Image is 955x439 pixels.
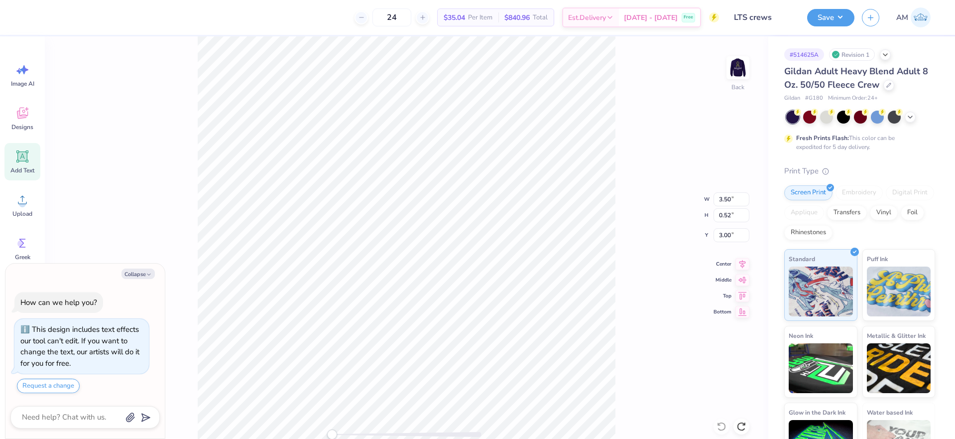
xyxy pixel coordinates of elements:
span: Neon Ink [789,330,813,341]
span: Water based Ink [867,407,913,418]
div: Foil [901,205,924,220]
a: AM [892,7,935,27]
img: Arvi Mikhail Parcero [911,7,931,27]
img: Metallic & Glitter Ink [867,343,931,393]
button: Save [807,9,854,26]
input: – – [372,8,411,26]
span: Minimum Order: 24 + [828,94,878,103]
img: Standard [789,267,853,316]
span: Bottom [714,308,731,316]
div: Back [731,83,744,92]
div: Screen Print [784,185,833,200]
span: # G180 [805,94,823,103]
span: AM [896,12,908,23]
input: Untitled Design [726,7,800,27]
img: Neon Ink [789,343,853,393]
span: Add Text [10,166,34,174]
div: Embroidery [836,185,883,200]
strong: Fresh Prints Flash: [796,134,849,142]
span: Gildan [784,94,800,103]
span: [DATE] - [DATE] [624,12,678,23]
div: This design includes text effects our tool can't edit. If you want to change the text, our artist... [20,324,139,368]
span: Total [533,12,548,23]
div: # 514625A [784,48,824,61]
button: Request a change [17,379,80,393]
span: Image AI [11,80,34,88]
span: Upload [12,210,32,218]
span: Gildan Adult Heavy Blend Adult 8 Oz. 50/50 Fleece Crew [784,65,928,91]
span: Glow in the Dark Ink [789,407,845,418]
div: How can we help you? [20,297,97,307]
span: Top [714,292,731,300]
span: Est. Delivery [568,12,606,23]
div: Revision 1 [829,48,875,61]
div: Applique [784,205,824,220]
span: $840.96 [504,12,530,23]
span: Designs [11,123,33,131]
span: Middle [714,276,731,284]
img: Puff Ink [867,267,931,316]
div: This color can be expedited for 5 day delivery. [796,134,919,151]
span: $35.04 [444,12,465,23]
button: Collapse [121,269,155,279]
span: Standard [789,254,815,264]
span: Center [714,260,731,268]
div: Digital Print [886,185,934,200]
img: Back [728,58,748,78]
span: Greek [15,253,30,261]
div: Vinyl [870,205,898,220]
div: Transfers [827,205,867,220]
span: Puff Ink [867,254,888,264]
span: Free [684,14,693,21]
span: Metallic & Glitter Ink [867,330,926,341]
span: Per Item [468,12,492,23]
div: Print Type [784,165,935,177]
div: Rhinestones [784,225,833,240]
